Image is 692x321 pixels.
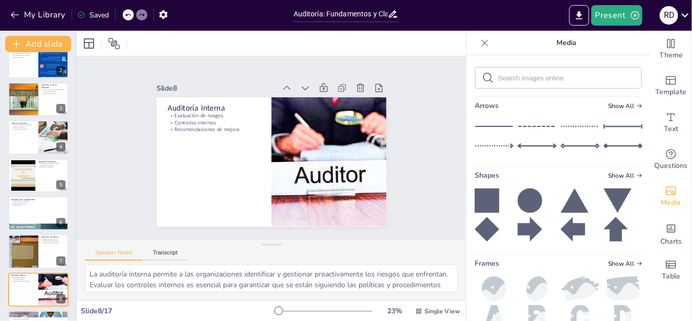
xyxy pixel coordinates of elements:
[41,89,65,91] p: Papel crucial en la salud financiera
[608,172,642,179] span: Show all
[11,280,35,282] p: Recomendaciones de mejora
[170,115,262,132] p: Recomendaciones de mejora
[651,104,691,141] div: Add text boxes
[475,276,514,301] img: ball.png
[561,276,599,301] img: paint2.png
[608,102,642,110] span: Show all
[660,236,682,247] span: Charts
[569,5,589,26] button: Export to PowerPoint
[656,87,687,98] span: Template
[38,162,65,164] p: Enfoque en estados financieros
[498,74,635,82] input: Search images online
[493,31,640,55] p: Media
[475,170,499,180] span: Shapes
[11,314,65,316] p: Etapas del proceso
[518,276,556,301] img: oval.png
[41,239,65,241] p: Evaluación de eficiencia
[11,200,65,202] p: Verificación de cumplimiento
[660,5,678,26] button: R D
[11,52,35,54] p: Importancia de la veracidad
[651,31,691,68] div: Change the overall theme
[56,180,65,189] div: 5
[56,104,65,113] div: 3
[41,242,65,244] p: Aumento de productividad
[11,122,35,125] p: Tipos de Auditoría
[41,83,65,89] p: Importancia de la Auditoría
[383,306,407,316] div: 23 %
[5,36,71,52] button: Add slide
[38,164,65,166] p: Verificación de registros
[8,197,69,230] div: 6
[11,54,35,56] p: Cumplimiento de normativas
[11,274,35,277] p: Auditoría Interna
[172,92,264,113] p: Auditoría Interna
[108,37,120,50] span: Position
[56,256,65,266] div: 7
[38,166,65,168] p: Confianza a inversores
[604,276,642,301] img: paint.png
[662,271,680,282] span: Table
[77,10,109,20] div: Saved
[651,215,691,252] div: Add charts and graphs
[81,35,97,52] div: Layout
[11,279,35,281] p: Controles internos
[11,204,65,206] p: Mejora continua
[171,108,263,125] p: Controles internos
[11,202,65,204] p: Prevención de sanciones
[38,160,65,163] p: Auditoría Financiera
[11,128,35,130] p: Importancia de cada tipo
[661,197,681,208] span: Media
[11,124,35,126] p: Diversidad de tipos de auditoría
[651,252,691,289] div: Add a table
[425,307,460,315] span: Single View
[294,7,388,22] input: Insert title
[56,218,65,227] div: 6
[475,101,499,111] span: Arrows
[85,264,458,292] textarea: La auditoría interna permite a las organizaciones identificar y gestionar proactivamente los ries...
[56,66,65,75] div: 2
[41,236,65,239] p: Auditoría Operativa
[8,82,69,116] div: 3
[655,160,688,172] span: Questions
[651,141,691,178] div: Get real-time input from your audience
[659,50,683,61] span: Theme
[11,126,35,129] p: Enfoques específicos
[11,56,35,58] p: Tipos de auditoría
[660,6,678,25] div: R D
[8,273,69,307] div: 8
[11,276,35,279] p: Evaluación de riesgos
[475,259,499,268] span: Frames
[651,178,691,215] div: Add images, graphics, shapes or video
[143,249,188,261] button: Transcript
[41,240,65,242] p: Identificación de mejoras
[8,234,69,268] div: 7
[8,7,70,23] button: My Library
[11,318,65,320] p: Presentación de resultados
[11,198,65,201] p: Auditoría de Cumplimiento
[8,44,69,78] div: 2
[11,316,65,318] p: Importancia de la planificación
[8,159,69,192] div: 5
[664,123,678,135] span: Text
[41,93,65,95] p: Mejora de la eficiencia
[56,294,65,304] div: 8
[56,142,65,152] div: 4
[8,120,69,154] div: 4
[651,68,691,104] div: Add ready made slides
[41,91,65,93] p: Detección de fraudes
[11,312,65,315] p: Proceso de Auditoría
[163,72,282,94] div: Slide 8
[171,101,263,118] p: Evaluación de riesgos
[85,249,143,261] button: Speaker Notes
[81,306,274,316] div: Slide 8 / 17
[608,260,642,267] span: Show all
[591,5,642,26] button: Present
